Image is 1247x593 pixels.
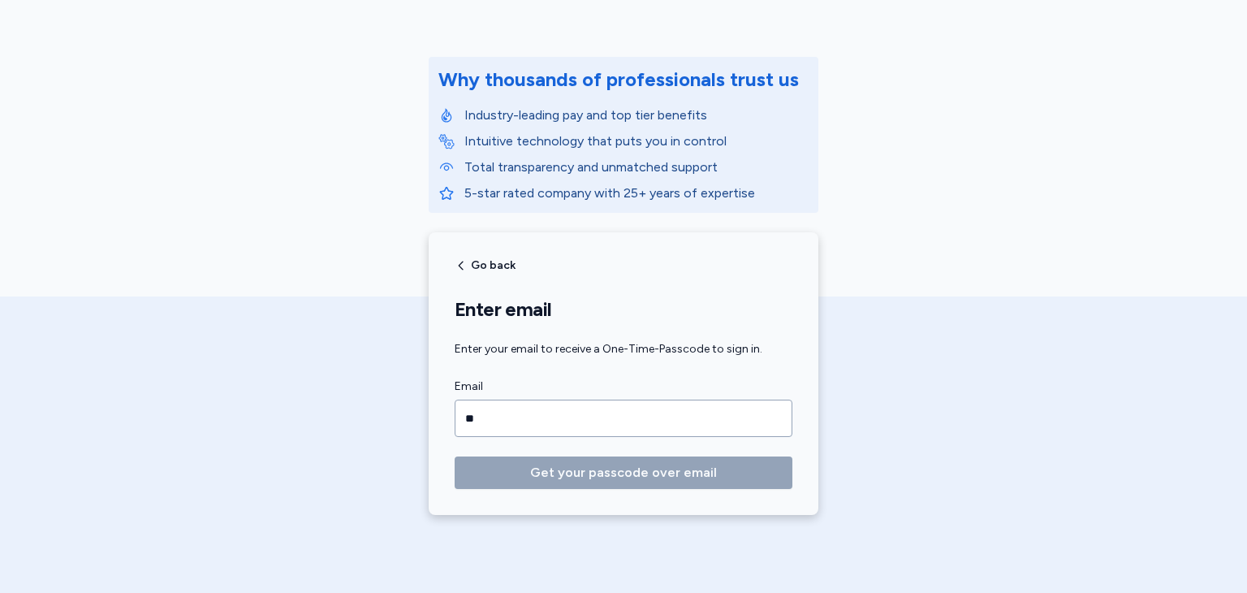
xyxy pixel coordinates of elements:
button: Go back [455,259,516,272]
p: Industry-leading pay and top tier benefits [464,106,809,125]
div: Why thousands of professionals trust us [438,67,799,93]
label: Email [455,377,792,396]
div: Enter your email to receive a One-Time-Passcode to sign in. [455,341,792,357]
span: Go back [471,260,516,271]
p: 5-star rated company with 25+ years of expertise [464,184,809,203]
span: Get your passcode over email [530,463,717,483]
button: Get your passcode over email [455,457,792,489]
h1: Enter email [455,297,792,322]
p: Intuitive technology that puts you in control [464,132,809,151]
input: Email [455,400,792,437]
p: Total transparency and unmatched support [464,158,809,177]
